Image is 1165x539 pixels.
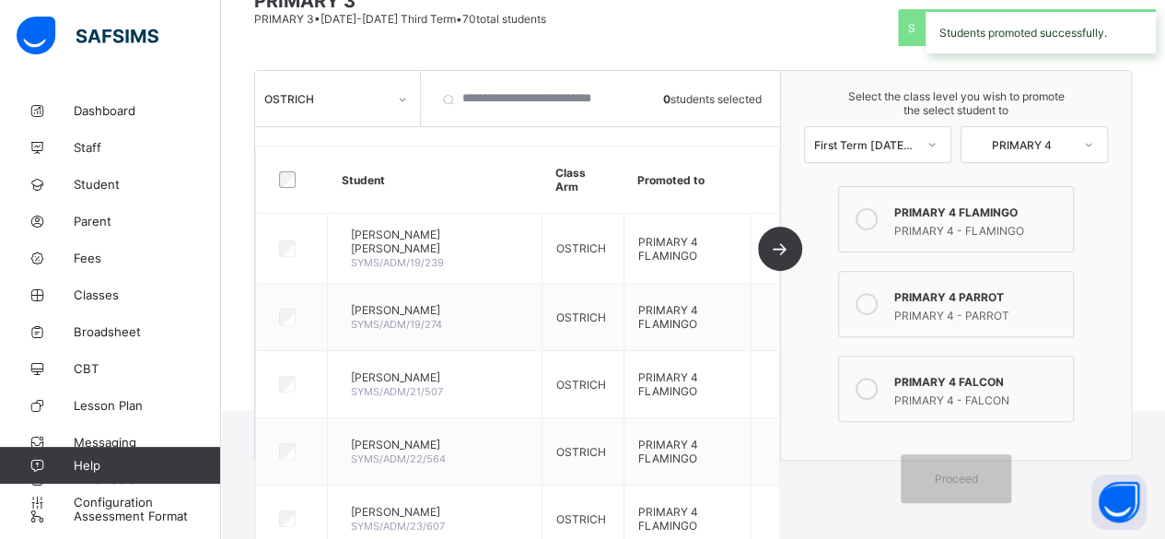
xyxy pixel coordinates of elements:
span: Configuration [74,495,220,510]
b: 0 [663,92,670,106]
span: PRIMARY 4 FLAMINGO [638,235,698,263]
span: Select the class level you wish to promote the select student to [799,89,1113,117]
div: OSTRICH [264,92,387,106]
th: Promoted to [623,146,751,214]
div: PRIMARY 4 FLAMINGO [894,201,1064,219]
span: Fees [74,251,221,265]
div: PRIMARY 4 PARROT [894,286,1064,304]
img: safsims [17,17,158,55]
span: [PERSON_NAME] [351,438,446,451]
div: PRIMARY 4 - FALCON [894,389,1064,407]
span: SYMS/ADM/19/239 [351,256,444,269]
span: SYMS/ADM/23/607 [351,520,445,533]
div: PRIMARY 4 [971,138,1072,152]
span: PRIMARY 4 FLAMINGO [638,370,698,398]
span: Student [74,177,221,192]
span: Parent [74,214,221,228]
span: Classes [74,287,221,302]
span: Lesson Plan [74,398,221,413]
span: SYMS/ADM/19/274 [351,318,442,331]
span: Broadsheet [74,324,221,339]
span: OSTRICH [556,512,606,526]
th: Class Arm [542,146,623,214]
div: PRIMARY 4 - PARROT [894,304,1064,322]
span: PRIMARY 3 • [DATE]-[DATE] Third Term • 70 total students [254,12,546,26]
span: [PERSON_NAME] [PERSON_NAME] [351,228,528,255]
span: OSTRICH [556,241,606,255]
span: PRIMARY 4 FLAMINGO [638,438,698,465]
span: students selected [663,92,762,106]
span: OSTRICH [556,311,606,324]
div: First Term [DATE]-[DATE] [814,138,915,152]
span: OSTRICH [556,445,606,459]
th: Student [328,146,542,214]
span: SYMS/ADM/22/564 [351,452,446,465]
span: [PERSON_NAME] [351,505,445,519]
span: [PERSON_NAME] [351,303,442,317]
div: PRIMARY 4 - FLAMINGO [894,219,1064,238]
div: PRIMARY 4 FALCON [894,370,1064,389]
span: OSTRICH [556,378,606,392]
span: Staff [74,140,221,155]
button: Open asap [1091,475,1147,530]
span: Proceed [934,472,977,486]
span: Dashboard [74,103,221,118]
div: Students promoted successfully. [926,9,1156,53]
span: [PERSON_NAME] [351,370,443,384]
span: PRIMARY 4 FLAMINGO [638,505,698,533]
span: SYMS/ADM/21/507 [351,385,443,398]
span: Messaging [74,435,221,450]
span: PRIMARY 4 FLAMINGO [638,303,698,331]
span: CBT [74,361,221,376]
span: Help [74,458,220,473]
